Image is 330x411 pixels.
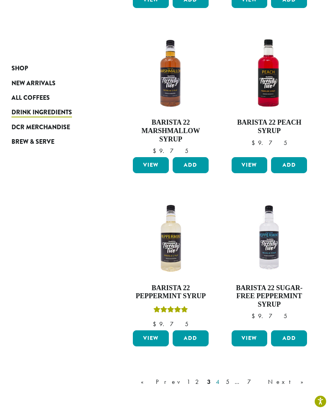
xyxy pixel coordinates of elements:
a: Barista 22 Marshmallow Syrup $9.75 [131,33,210,154]
button: Add [271,330,307,346]
span: DCR Merchandise [11,123,70,132]
a: View [133,330,169,346]
span: $ [252,312,258,320]
a: Brew & Serve [11,135,98,149]
button: Add [271,157,307,173]
span: $ [153,147,159,155]
a: 3 [206,377,212,387]
a: View [232,157,268,173]
button: Add [173,330,209,346]
a: Barista 22 Sugar-Free Peppermint Syrup $9.75 [230,198,309,327]
a: Drink Ingredients [11,105,98,120]
h4: Barista 22 Sugar-Free Peppermint Syrup [230,284,309,309]
a: All Coffees [11,91,98,105]
a: View [133,157,169,173]
h4: Barista 22 Peach Syrup [230,119,309,135]
div: Rated 5.00 out of 5 [154,305,188,317]
span: $ [252,139,258,147]
a: Barista 22 Peppermint SyrupRated 5.00 out of 5 $9.75 [131,198,210,327]
bdi: 9.75 [153,320,188,328]
a: Barista 22 Peach Syrup $9.75 [230,33,309,154]
a: 1 [185,377,191,387]
h4: Barista 22 Peppermint Syrup [131,284,210,301]
bdi: 9.75 [153,147,188,155]
a: Shop [11,61,98,76]
span: Shop [11,64,28,73]
bdi: 9.75 [252,312,287,320]
span: All Coffees [11,93,50,103]
span: $ [153,320,159,328]
a: 5 [224,377,231,387]
bdi: 9.75 [252,139,287,147]
img: PEACH-300x300.png [230,33,309,112]
a: 2 [194,377,203,387]
h4: Barista 22 Marshmallow Syrup [131,119,210,143]
img: TOASTED-MARSHMALLOW-300x300.png [131,33,210,112]
button: Add [173,157,209,173]
span: New Arrivals [11,79,56,88]
a: 7 [246,377,264,387]
a: DCR Merchandise [11,120,98,135]
a: New Arrivals [11,76,98,90]
a: … [233,377,243,387]
a: View [232,330,268,346]
a: 4 [214,377,222,387]
a: « Prev [139,377,183,387]
span: Brew & Serve [11,137,54,147]
span: Drink Ingredients [11,108,72,117]
img: SF-PEPPERMINT-300x300.png [230,198,309,278]
img: PEPPERMINT-300x300.png [131,198,210,278]
a: Next » [266,377,310,387]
